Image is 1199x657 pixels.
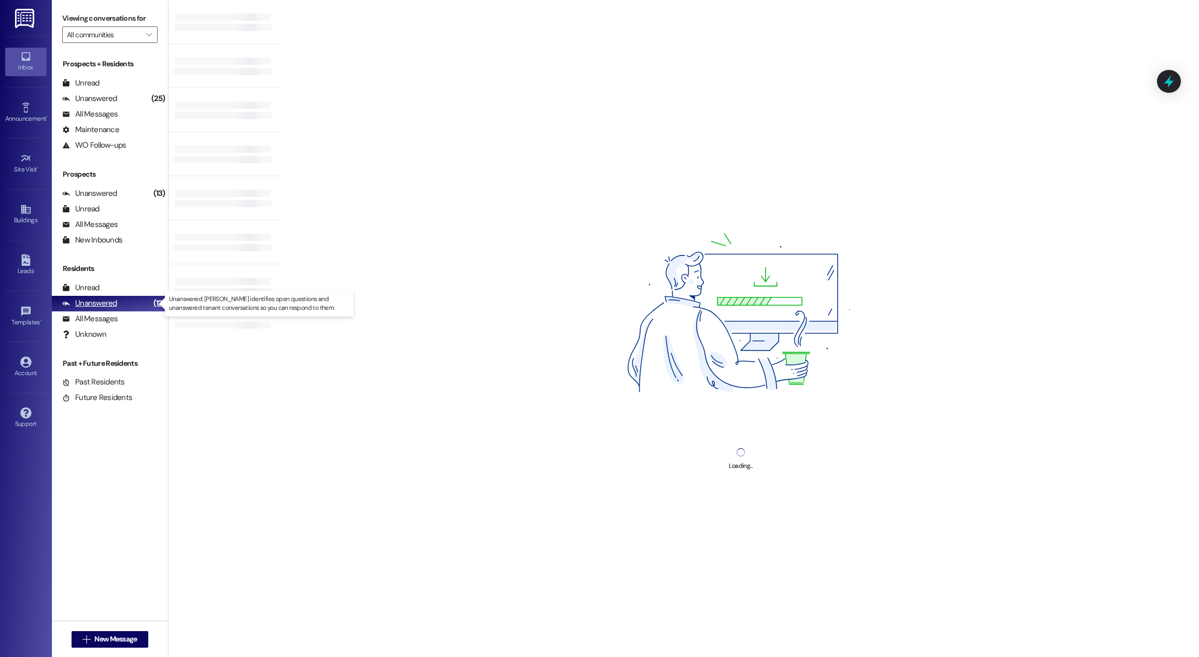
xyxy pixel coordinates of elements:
[62,219,118,230] div: All Messages
[52,358,168,369] div: Past + Future Residents
[169,295,349,312] p: Unanswered: [PERSON_NAME] identifies open questions and unanswered tenant conversations so you ca...
[62,93,117,104] div: Unanswered
[37,164,39,172] span: •
[146,31,152,39] i: 
[62,124,119,135] div: Maintenance
[62,298,117,309] div: Unanswered
[82,635,90,644] i: 
[5,201,47,228] a: Buildings
[62,313,118,324] div: All Messages
[729,461,752,472] div: Loading...
[62,377,125,388] div: Past Residents
[151,295,168,311] div: (12)
[151,185,168,202] div: (13)
[62,329,106,340] div: Unknown
[62,10,158,26] label: Viewing conversations for
[5,404,47,432] a: Support
[15,9,36,28] img: ResiDesk Logo
[149,91,168,107] div: (25)
[62,204,100,215] div: Unread
[62,235,122,246] div: New Inbounds
[72,631,148,648] button: New Message
[62,140,126,151] div: WO Follow-ups
[62,109,118,120] div: All Messages
[52,59,168,69] div: Prospects + Residents
[94,634,137,645] span: New Message
[5,303,47,331] a: Templates •
[62,188,117,199] div: Unanswered
[40,317,41,324] span: •
[62,392,132,403] div: Future Residents
[62,282,100,293] div: Unread
[52,263,168,274] div: Residents
[62,78,100,89] div: Unread
[67,26,141,43] input: All communities
[5,150,47,178] a: Site Visit •
[52,169,168,180] div: Prospects
[5,48,47,76] a: Inbox
[46,113,48,121] span: •
[5,251,47,279] a: Leads
[5,353,47,381] a: Account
